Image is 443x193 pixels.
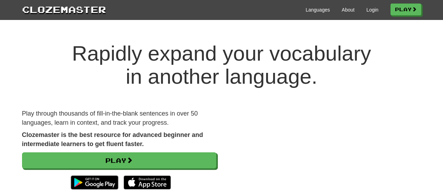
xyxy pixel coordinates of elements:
p: Play through thousands of fill-in-the-blank sentences in over 50 languages, learn in context, and... [22,109,216,127]
a: Clozemaster [22,3,106,16]
img: Download_on_the_App_Store_Badge_US-UK_135x40-25178aeef6eb6b83b96f5f2d004eda3bffbb37122de64afbaef7... [124,175,171,189]
a: Languages [306,6,330,13]
a: About [342,6,355,13]
a: Play [22,152,216,168]
img: Get it on Google Play [67,172,122,193]
strong: Clozemaster is the best resource for advanced beginner and intermediate learners to get fluent fa... [22,131,203,147]
a: Play [390,4,421,15]
a: Login [366,6,378,13]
